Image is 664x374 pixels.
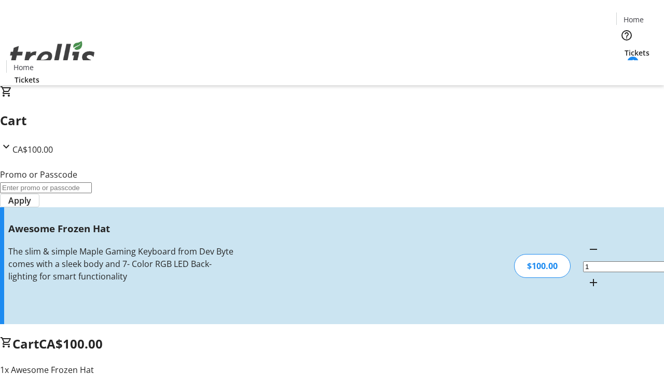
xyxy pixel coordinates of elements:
[616,25,637,46] button: Help
[13,62,34,73] span: Home
[583,272,604,293] button: Increment by one
[616,47,658,58] a: Tickets
[6,74,48,85] a: Tickets
[12,144,53,155] span: CA$100.00
[39,335,103,352] span: CA$100.00
[8,221,235,236] h3: Awesome Frozen Hat
[617,14,650,25] a: Home
[625,47,649,58] span: Tickets
[8,194,31,207] span: Apply
[7,62,40,73] a: Home
[8,245,235,283] div: The slim & simple Maple Gaming Keyboard from Dev Byte comes with a sleek body and 7- Color RGB LE...
[514,254,571,278] div: $100.00
[616,58,637,79] button: Cart
[583,239,604,260] button: Decrement by one
[15,74,39,85] span: Tickets
[624,14,644,25] span: Home
[6,30,99,82] img: Orient E2E Organization 9Q2YxE4x4I's Logo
